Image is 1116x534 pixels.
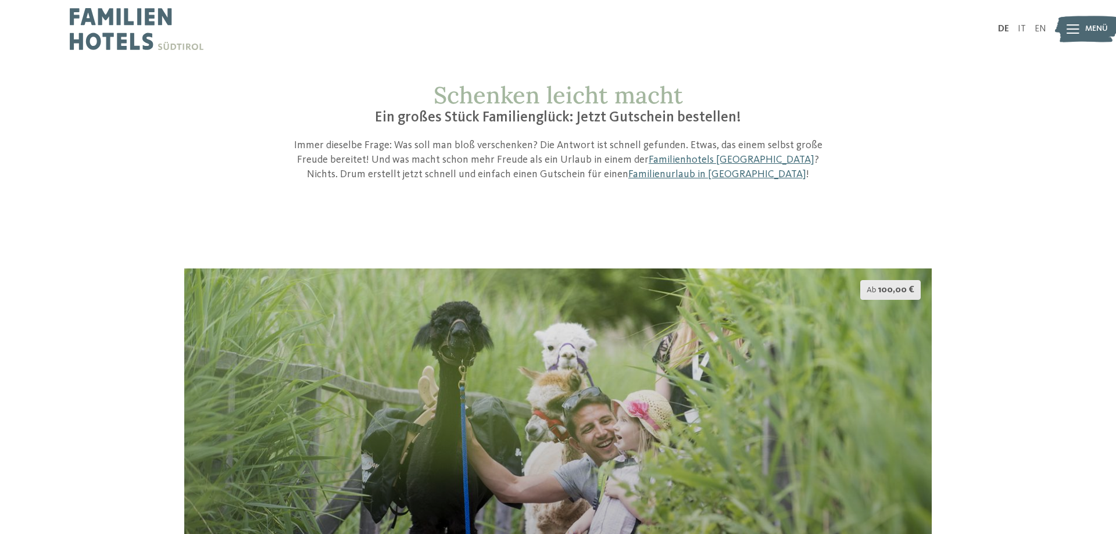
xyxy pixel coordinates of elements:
a: DE [998,24,1009,34]
a: Familienhotels [GEOGRAPHIC_DATA] [649,155,814,165]
p: Immer dieselbe Frage: Was soll man bloß verschenken? Die Antwort ist schnell gefunden. Etwas, das... [282,138,834,182]
span: Ein großes Stück Familienglück: Jetzt Gutschein bestellen! [375,110,741,125]
a: Familienurlaub in [GEOGRAPHIC_DATA] [628,169,806,180]
a: IT [1018,24,1026,34]
a: EN [1035,24,1046,34]
span: Schenken leicht macht [434,80,683,110]
span: Menü [1085,23,1108,35]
